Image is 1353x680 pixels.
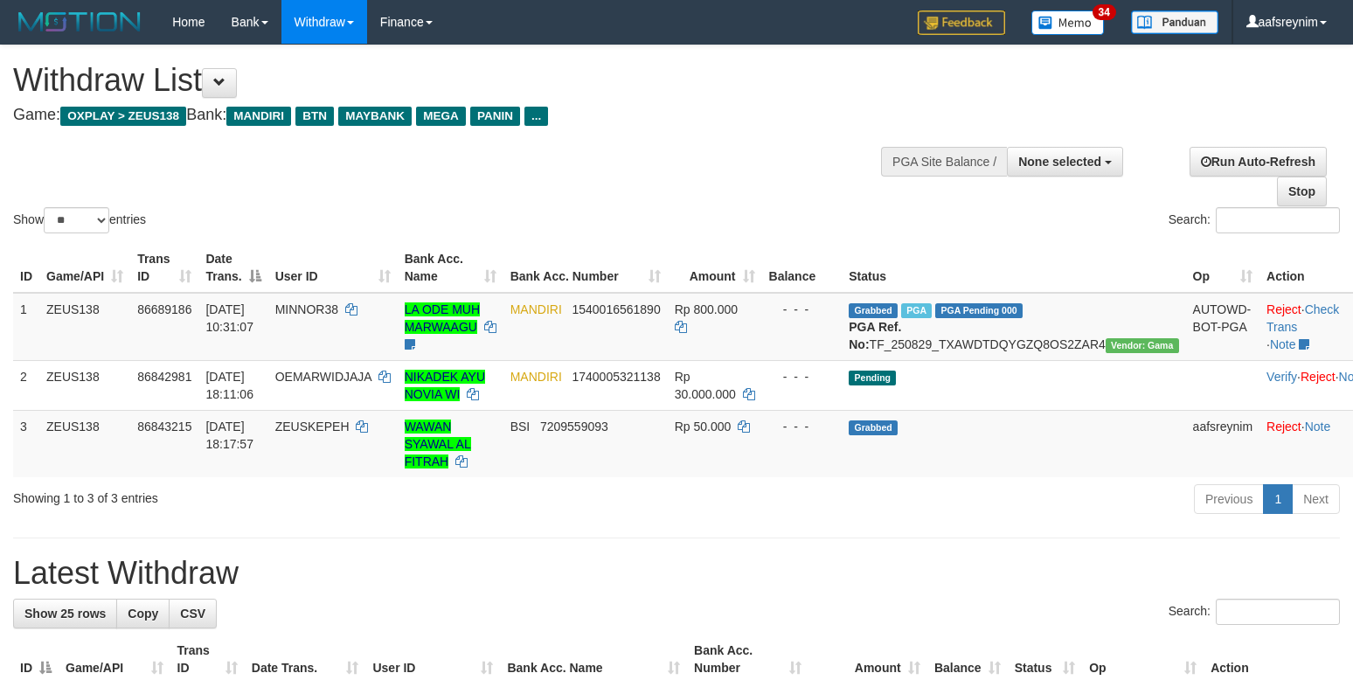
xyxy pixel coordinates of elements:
td: aafsreynim [1186,410,1259,477]
th: Bank Acc. Name: activate to sort column ascending [398,243,503,293]
a: 1 [1263,484,1293,514]
td: ZEUS138 [39,360,130,410]
th: Balance [762,243,843,293]
b: PGA Ref. No: [849,320,901,351]
th: Game/API: activate to sort column ascending [39,243,130,293]
span: MAYBANK [338,107,412,126]
input: Search: [1216,207,1340,233]
img: Button%20Memo.svg [1031,10,1105,35]
a: Note [1305,420,1331,434]
th: Date Trans.: activate to sort column descending [198,243,267,293]
span: PGA Pending [935,303,1023,318]
span: OXPLAY > ZEUS138 [60,107,186,126]
button: None selected [1007,147,1123,177]
a: Next [1292,484,1340,514]
td: ZEUS138 [39,410,130,477]
th: Amount: activate to sort column ascending [668,243,762,293]
span: [DATE] 10:31:07 [205,302,253,334]
span: CSV [180,607,205,621]
a: Run Auto-Refresh [1190,147,1327,177]
img: MOTION_logo.png [13,9,146,35]
a: LA ODE MUH MARWAAGU [405,302,480,334]
span: Copy [128,607,158,621]
div: - - - [769,301,836,318]
span: Rp 50.000 [675,420,732,434]
td: 3 [13,410,39,477]
span: ZEUSKEPEH [275,420,350,434]
a: WAWAN SYAWAL AL FITRAH [405,420,471,468]
span: [DATE] 18:11:06 [205,370,253,401]
th: Bank Acc. Number: activate to sort column ascending [503,243,668,293]
span: MEGA [416,107,466,126]
span: None selected [1018,155,1101,169]
div: - - - [769,418,836,435]
a: Note [1270,337,1296,351]
span: MINNOR38 [275,302,338,316]
h1: Latest Withdraw [13,556,1340,591]
div: Showing 1 to 3 of 3 entries [13,482,551,507]
a: Check Trans [1266,302,1339,334]
label: Search: [1169,599,1340,625]
span: [DATE] 18:17:57 [205,420,253,451]
span: Show 25 rows [24,607,106,621]
label: Show entries [13,207,146,233]
span: Copy 1540016561890 to clipboard [572,302,660,316]
span: 86842981 [137,370,191,384]
th: Trans ID: activate to sort column ascending [130,243,198,293]
td: TF_250829_TXAWDTDQYGZQ8OS2ZAR4 [842,293,1185,361]
img: Feedback.jpg [918,10,1005,35]
a: Reject [1266,420,1301,434]
th: Op: activate to sort column ascending [1186,243,1259,293]
span: 34 [1093,4,1116,20]
span: BTN [295,107,334,126]
a: NIKADEK AYU NOVIA WI [405,370,485,401]
span: Rp 800.000 [675,302,738,316]
a: Show 25 rows [13,599,117,628]
th: Status [842,243,1185,293]
span: BSI [510,420,531,434]
span: MANDIRI [510,302,562,316]
td: ZEUS138 [39,293,130,361]
h4: Game: Bank: [13,107,885,124]
label: Search: [1169,207,1340,233]
span: MANDIRI [510,370,562,384]
span: Grabbed [849,420,898,435]
h1: Withdraw List [13,63,885,98]
span: Vendor URL: https://trx31.1velocity.biz [1106,338,1179,353]
span: Copy 7209559093 to clipboard [540,420,608,434]
th: User ID: activate to sort column ascending [268,243,398,293]
span: Marked by aafkaynarin [901,303,932,318]
div: PGA Site Balance / [881,147,1007,177]
span: Pending [849,371,896,385]
a: Copy [116,599,170,628]
td: AUTOWD-BOT-PGA [1186,293,1259,361]
select: Showentries [44,207,109,233]
td: 1 [13,293,39,361]
div: - - - [769,368,836,385]
a: Previous [1194,484,1264,514]
a: Stop [1277,177,1327,206]
span: OEMARWIDJAJA [275,370,371,384]
a: CSV [169,599,217,628]
a: Reject [1301,370,1336,384]
td: 2 [13,360,39,410]
span: ... [524,107,548,126]
span: 86689186 [137,302,191,316]
span: Grabbed [849,303,898,318]
span: Copy 1740005321138 to clipboard [572,370,660,384]
span: PANIN [470,107,520,126]
a: Verify [1266,370,1297,384]
a: Reject [1266,302,1301,316]
img: panduan.png [1131,10,1218,34]
span: 86843215 [137,420,191,434]
span: Rp 30.000.000 [675,370,736,401]
input: Search: [1216,599,1340,625]
th: ID [13,243,39,293]
span: MANDIRI [226,107,291,126]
